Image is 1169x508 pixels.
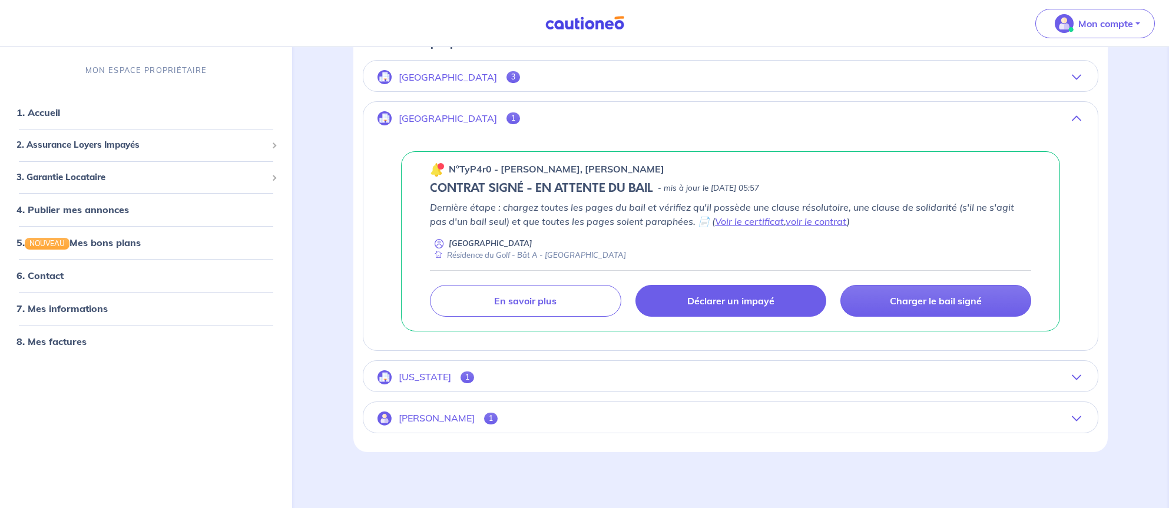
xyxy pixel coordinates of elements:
[363,363,1098,391] button: [US_STATE]1
[506,112,520,124] span: 1
[85,65,207,76] p: MON ESPACE PROPRIÉTAIRE
[506,71,520,83] span: 3
[377,411,392,426] img: illu_account.svg
[635,285,826,317] a: Déclarer un impayé
[399,413,475,424] p: [PERSON_NAME]
[430,285,621,317] a: En savoir plus
[399,72,497,83] p: [GEOGRAPHIC_DATA]
[687,295,774,307] p: Déclarer un impayé
[430,250,626,261] div: Résidence du Golf - Bât A - [GEOGRAPHIC_DATA]
[1055,14,1074,33] img: illu_account_valid_menu.svg
[16,336,87,348] a: 8. Mes factures
[16,303,108,315] a: 7. Mes informations
[541,16,629,31] img: Cautioneo
[363,104,1098,132] button: [GEOGRAPHIC_DATA]1
[399,371,451,383] p: [US_STATE]
[1078,16,1133,31] p: Mon compte
[16,270,64,282] a: 6. Contact
[16,204,129,215] a: 4. Publier mes annonces
[377,370,392,384] img: illu_company.svg
[494,295,557,307] p: En savoir plus
[5,134,287,157] div: 2. Assurance Loyers Impayés
[16,107,60,118] a: 1. Accueil
[449,162,664,176] p: n°TyP4r0 - [PERSON_NAME], [PERSON_NAME]
[5,297,287,321] div: 7. Mes informations
[461,371,474,383] span: 1
[5,330,287,354] div: 8. Mes factures
[399,113,497,124] p: [GEOGRAPHIC_DATA]
[449,238,532,249] p: [GEOGRAPHIC_DATA]
[840,285,1031,317] a: Charger le bail signé
[484,413,498,424] span: 1
[16,237,141,248] a: 5.NOUVEAUMes bons plans
[377,70,392,84] img: illu_company.svg
[430,181,1031,195] div: state: CONTRACT-SIGNED, Context: MORE-THAN-6-MONTHS,MAYBE-CERTIFICATE,RELATIONSHIP,LESSOR-DOCUMENTS
[16,138,267,152] span: 2. Assurance Loyers Impayés
[5,166,287,189] div: 3. Garantie Locataire
[715,215,784,227] a: Voir le certificat
[5,231,287,254] div: 5.NOUVEAUMes bons plans
[658,182,759,194] p: - mis à jour le [DATE] 05:57
[5,101,287,124] div: 1. Accueil
[5,198,287,221] div: 4. Publier mes annonces
[363,63,1098,91] button: [GEOGRAPHIC_DATA]3
[5,264,287,288] div: 6. Contact
[16,171,267,184] span: 3. Garantie Locataire
[363,404,1098,433] button: [PERSON_NAME]1
[430,181,653,195] h5: CONTRAT SIGNÉ - EN ATTENTE DU BAIL
[1035,9,1155,38] button: illu_account_valid_menu.svgMon compte
[430,200,1031,228] p: Dernière étape : chargez toutes les pages du bail et vérifiez qu'il possède une clause résolutoir...
[430,162,444,177] img: 🔔
[377,111,392,125] img: illu_company.svg
[890,295,982,307] p: Charger le bail signé
[786,215,847,227] a: voir le contrat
